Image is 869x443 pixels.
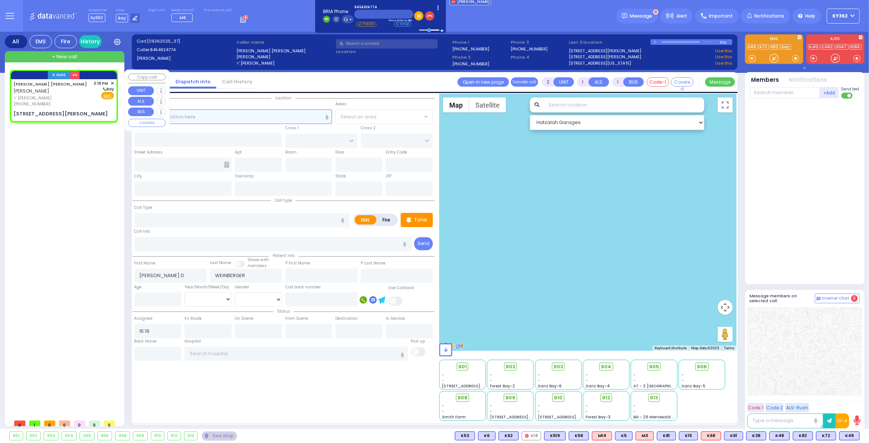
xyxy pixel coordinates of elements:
[202,431,237,441] div: See map
[74,421,85,426] span: 0
[490,409,492,414] span: -
[821,44,835,50] a: CAR2
[137,38,234,44] label: Cad:
[679,431,698,440] div: BLS
[634,409,636,414] span: -
[335,101,347,107] label: Areas
[750,87,820,98] input: Search member
[13,101,50,107] span: [PHONE_NUMBER]
[13,81,87,87] a: [PERSON_NAME] [PERSON_NAME]
[89,13,105,22] span: ky362
[754,13,784,19] span: Notifications
[793,431,813,440] div: BLS
[137,47,234,53] label: Caller:
[506,363,515,371] span: 902
[747,403,764,412] button: Code 1
[184,347,407,361] input: Search hospital
[478,431,496,440] div: BLS
[745,37,803,42] label: EMS
[354,19,413,22] div: Press Enter to dial
[569,54,641,60] a: [STREET_ADDRESS][PERSON_NAME]
[705,77,735,87] button: Message
[442,372,444,378] span: -
[649,363,659,371] span: 905
[827,9,860,24] button: ky362
[452,39,508,46] span: Phone 1
[216,78,258,85] a: Call History
[589,77,609,87] button: ALS
[452,61,489,66] label: [PHONE_NUMBER]
[104,93,112,99] u: EMS
[569,48,641,54] a: [STREET_ADDRESS][PERSON_NAME]
[586,378,588,383] span: -
[751,76,779,84] button: Members
[443,97,469,112] button: Show street map
[553,363,563,371] span: 903
[133,432,148,440] div: 909
[10,432,23,440] div: 901
[355,215,376,224] label: EMS
[746,431,766,440] div: K38
[248,263,267,269] span: members
[636,431,654,440] div: M3
[724,431,743,440] div: K61
[134,229,150,235] label: Call Info
[236,54,333,60] label: [PERSON_NAME]
[510,39,566,46] span: Phone 3
[499,431,519,440] div: BLS
[285,260,310,266] label: P First Name
[386,149,407,155] label: Entry Code
[602,394,610,402] span: 912
[701,431,721,440] div: K68
[709,13,733,19] span: Important
[394,22,412,27] li: Merge
[490,378,492,383] span: -
[650,394,658,402] span: 913
[538,378,540,383] span: -
[522,431,541,440] div: K18
[769,431,790,440] div: BLS
[718,327,733,342] button: Drag Pegman onto the map to open Street View
[569,431,589,440] div: K58
[746,431,766,440] div: BLS
[715,54,732,60] a: Use this
[511,77,538,87] button: Transfer call
[13,88,49,94] span: [PERSON_NAME]
[285,316,308,322] label: From Scene
[89,8,107,13] label: Dispatcher
[62,432,77,440] div: 904
[104,421,115,426] span: 0
[715,48,732,54] a: Use this
[271,95,295,101] span: Location
[851,295,858,302] span: 0
[336,39,438,49] input: Search a contact
[48,71,70,79] button: Hold
[98,432,112,440] div: 906
[490,383,515,389] span: Forest Bay-2
[815,294,860,303] button: Internal Chat 0
[538,409,540,414] span: -
[724,431,743,440] div: BLS
[128,86,154,95] button: UNIT
[586,414,611,420] span: Forest Bay-3
[586,409,588,414] span: -
[816,431,836,440] div: BLS
[636,431,654,440] div: ALS
[102,86,114,92] span: Bay
[538,403,540,409] span: -
[747,44,758,50] a: K49
[134,284,142,290] label: Age
[442,414,466,420] span: Smith Farm
[236,60,333,66] label: ר' [PERSON_NAME]
[679,431,698,440] div: K15
[285,149,297,155] label: Room
[59,421,70,426] span: 0
[789,76,828,84] button: Notifications
[835,413,849,428] button: 10-4
[499,431,519,440] div: K62
[361,125,376,131] label: Cross 2
[386,316,405,322] label: In Service
[750,294,815,303] h5: Message members on selected call
[235,284,249,290] label: Gender
[204,8,232,13] label: Fire units on call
